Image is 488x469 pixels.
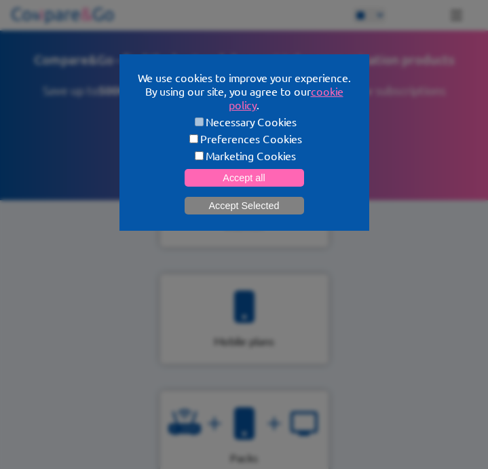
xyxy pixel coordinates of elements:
a: cookie policy [229,84,343,111]
label: Necessary Cookies [136,115,353,128]
label: Marketing Cookies [136,149,353,162]
input: Marketing Cookies [195,151,204,160]
button: Accept all [185,169,304,187]
input: Necessary Cookies [195,117,204,126]
label: Preferences Cookies [136,132,353,145]
p: We use cookies to improve your experience. By using our site, you agree to our . [136,71,353,111]
button: Accept Selected [185,197,304,214]
input: Preferences Cookies [189,134,198,143]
